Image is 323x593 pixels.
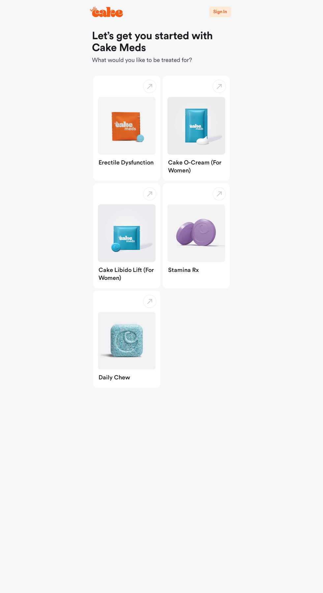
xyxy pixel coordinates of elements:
[93,262,160,288] div: Cake Libido Lift (for Women)
[92,30,231,65] div: What would you like to be treated for?
[213,10,227,14] span: Sign In
[92,30,231,54] h1: Let’s get you started with Cake Meds
[93,155,160,173] div: Erectile Dysfunction
[167,204,225,262] img: Stamina Rx
[98,312,156,370] img: Daily Chew
[163,262,230,280] div: Stamina Rx
[93,370,160,388] div: Daily Chew
[163,76,230,181] button: Cake O-Cream (for Women)Cake O-Cream (for Women)
[163,183,230,288] button: Stamina RxStamina Rx
[93,183,160,288] button: Cake Libido Lift (for Women)Cake Libido Lift (for Women)
[98,204,156,262] img: Cake Libido Lift (for Women)
[98,97,156,155] img: Erectile Dysfunction
[93,291,160,388] button: Daily ChewDaily Chew
[167,97,225,155] img: Cake O-Cream (for Women)
[163,155,230,181] div: Cake O-Cream (for Women)
[93,76,160,181] button: Erectile DysfunctionErectile Dysfunction
[209,7,231,17] button: Sign In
